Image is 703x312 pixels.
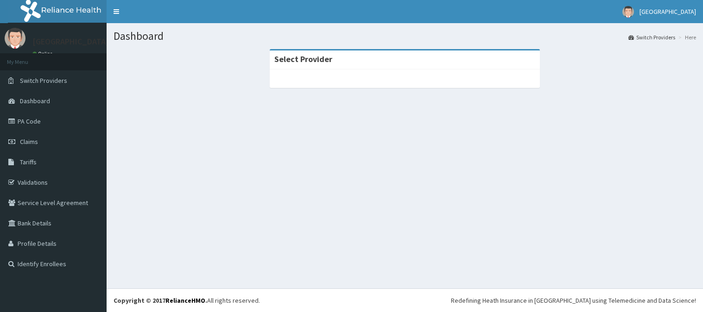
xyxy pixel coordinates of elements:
[114,30,696,42] h1: Dashboard
[640,7,696,16] span: [GEOGRAPHIC_DATA]
[20,97,50,105] span: Dashboard
[20,137,38,146] span: Claims
[114,296,207,305] strong: Copyright © 2017 .
[628,33,675,41] a: Switch Providers
[165,296,205,305] a: RelianceHMO
[107,288,703,312] footer: All rights reserved.
[274,54,332,64] strong: Select Provider
[622,6,634,18] img: User Image
[20,158,37,166] span: Tariffs
[5,28,25,49] img: User Image
[32,50,55,57] a: Online
[676,33,696,41] li: Here
[20,76,67,85] span: Switch Providers
[451,296,696,305] div: Redefining Heath Insurance in [GEOGRAPHIC_DATA] using Telemedicine and Data Science!
[32,37,109,46] p: [GEOGRAPHIC_DATA]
